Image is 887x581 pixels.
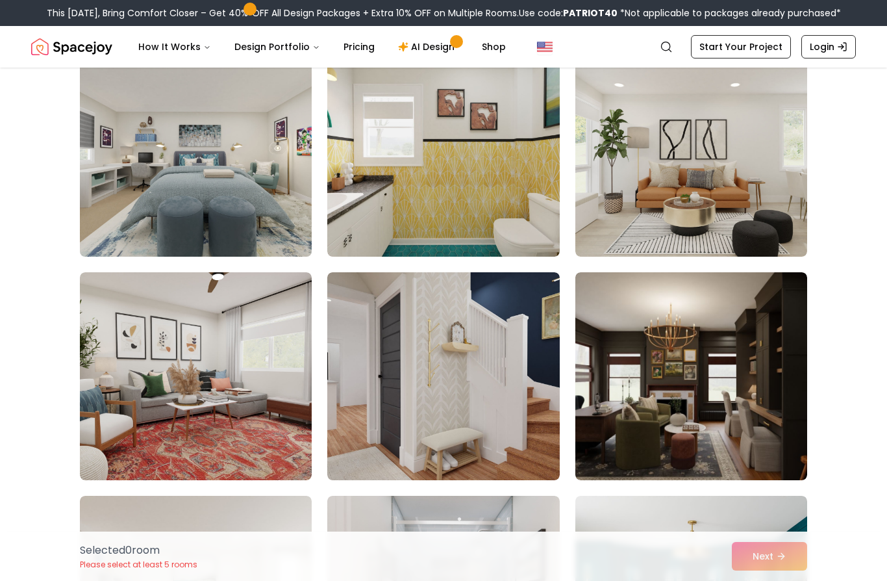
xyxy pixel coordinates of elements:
[575,272,807,480] img: Room room-9
[691,35,791,58] a: Start Your Project
[128,34,516,60] nav: Main
[128,34,221,60] button: How It Works
[31,34,112,60] img: Spacejoy Logo
[80,272,312,480] img: Room room-7
[618,6,841,19] span: *Not applicable to packages already purchased*
[327,272,559,480] img: Room room-8
[47,6,841,19] div: This [DATE], Bring Comfort Closer – Get 40% OFF All Design Packages + Extra 10% OFF on Multiple R...
[519,6,618,19] span: Use code:
[471,34,516,60] a: Shop
[563,6,618,19] b: PATRIOT40
[80,560,197,570] p: Please select at least 5 rooms
[333,34,385,60] a: Pricing
[575,49,807,257] img: Room room-6
[224,34,331,60] button: Design Portfolio
[74,44,318,262] img: Room room-4
[31,34,112,60] a: Spacejoy
[80,543,197,558] p: Selected 0 room
[537,39,553,55] img: United States
[327,49,559,257] img: Room room-5
[31,26,856,68] nav: Global
[388,34,469,60] a: AI Design
[801,35,856,58] a: Login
